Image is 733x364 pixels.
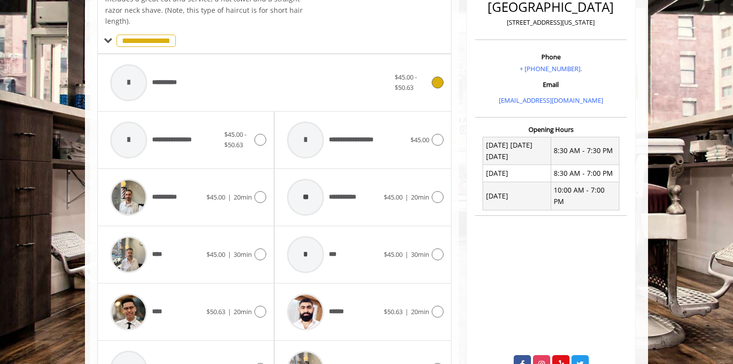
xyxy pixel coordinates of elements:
[234,193,252,202] span: 20min
[551,137,619,165] td: 8:30 AM - 7:30 PM
[551,182,619,210] td: 10:00 AM - 7:00 PM
[520,64,582,73] a: + [PHONE_NUMBER].
[411,250,429,259] span: 30min
[224,130,246,149] span: $45.00 - $50.63
[499,96,603,105] a: [EMAIL_ADDRESS][DOMAIN_NAME]
[234,250,252,259] span: 30min
[551,165,619,182] td: 8:30 AM - 7:00 PM
[384,193,403,202] span: $45.00
[478,17,624,28] p: [STREET_ADDRESS][US_STATE]
[206,307,225,316] span: $50.63
[405,193,408,202] span: |
[234,307,252,316] span: 20min
[478,53,624,60] h3: Phone
[405,307,408,316] span: |
[483,137,551,165] td: [DATE] [DATE] [DATE]
[475,126,627,133] h3: Opening Hours
[395,73,417,92] span: $45.00 - $50.63
[228,193,231,202] span: |
[228,307,231,316] span: |
[384,307,403,316] span: $50.63
[483,182,551,210] td: [DATE]
[410,135,429,144] span: $45.00
[405,250,408,259] span: |
[228,250,231,259] span: |
[206,250,225,259] span: $45.00
[411,307,429,316] span: 20min
[478,81,624,88] h3: Email
[206,193,225,202] span: $45.00
[384,250,403,259] span: $45.00
[483,165,551,182] td: [DATE]
[411,193,429,202] span: 20min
